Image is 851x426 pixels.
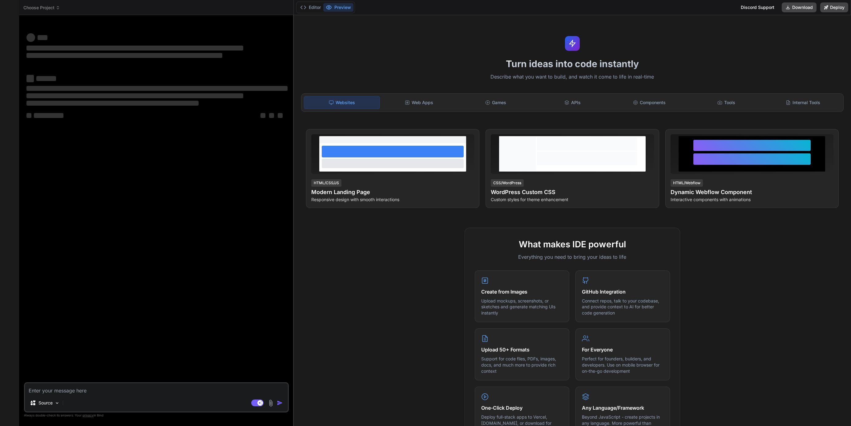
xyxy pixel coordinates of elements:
[535,96,610,109] div: APIs
[269,113,274,118] span: ‌
[26,86,288,91] span: ‌
[688,96,764,109] div: Tools
[671,179,703,187] div: HTML/Webflow
[582,346,663,353] h4: For Everyone
[765,96,841,109] div: Internal Tools
[34,113,63,118] span: ‌
[475,238,670,251] h2: What makes IDE powerful
[491,188,654,197] h4: WordPress Custom CSS
[475,253,670,261] p: Everything you need to bring your ideas to life
[24,412,289,418] p: Always double-check its answers. Your in Bind
[458,96,534,109] div: Games
[26,75,34,82] span: ‌
[311,197,474,203] p: Responsive design with smooth interactions
[297,58,847,69] h1: Turn ideas into code instantly
[481,346,563,353] h4: Upload 50+ Formats
[304,96,380,109] div: Websites
[582,356,663,374] p: Perfect for founders, builders, and developers. Use on mobile browser for on-the-go development
[38,35,47,40] span: ‌
[481,404,563,412] h4: One-Click Deploy
[23,5,60,11] span: Choose Project
[26,53,222,58] span: ‌
[277,400,283,406] img: icon
[323,3,353,12] button: Preview
[54,400,60,406] img: Pick Models
[83,413,94,417] span: privacy
[26,93,243,98] span: ‌
[298,3,323,12] button: Editor
[26,101,199,106] span: ‌
[297,73,847,81] p: Describe what you want to build, and watch it come to life in real-time
[782,2,817,12] button: Download
[491,197,654,203] p: Custom styles for theme enhancement
[278,113,283,118] span: ‌
[671,197,833,203] p: Interactive components with animations
[737,2,778,12] div: Discord Support
[26,46,243,51] span: ‌
[381,96,457,109] div: Web Apps
[26,33,35,42] span: ‌
[311,188,474,197] h4: Modern Landing Page
[612,96,687,109] div: Components
[582,288,663,295] h4: GitHub Integration
[820,2,848,12] button: Deploy
[582,298,663,316] p: Connect repos, talk to your codebase, and provide context to AI for better code generation
[26,113,31,118] span: ‌
[260,113,265,118] span: ‌
[267,400,274,407] img: attachment
[38,400,53,406] p: Source
[481,356,563,374] p: Support for code files, PDFs, images, docs, and much more to provide rich context
[481,288,563,295] h4: Create from Images
[481,298,563,316] p: Upload mockups, screenshots, or sketches and generate matching UIs instantly
[311,179,341,187] div: HTML/CSS/JS
[671,188,833,197] h4: Dynamic Webflow Component
[36,76,56,81] span: ‌
[491,179,524,187] div: CSS/WordPress
[582,404,663,412] h4: Any Language/Framework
